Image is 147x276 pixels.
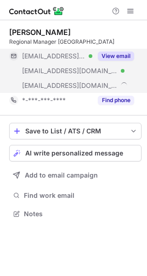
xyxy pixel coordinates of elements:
div: Regional Manager [GEOGRAPHIC_DATA] [9,38,141,46]
button: Reveal Button [98,96,134,105]
button: AI write personalized message [9,145,141,161]
img: ContactOut v5.3.10 [9,6,64,17]
div: Save to List / ATS / CRM [25,127,125,135]
span: Find work email [24,191,138,200]
button: Find work email [9,189,141,202]
button: Reveal Button [98,52,134,61]
span: [EMAIL_ADDRESS][DOMAIN_NAME] [22,81,118,90]
span: [EMAIL_ADDRESS][DOMAIN_NAME] [22,67,118,75]
div: [PERSON_NAME] [9,28,71,37]
button: save-profile-one-click [9,123,141,139]
button: Notes [9,207,141,220]
span: AI write personalized message [25,149,123,157]
span: [EMAIL_ADDRESS][DOMAIN_NAME] [22,52,85,60]
span: Add to email campaign [25,172,98,179]
span: Notes [24,210,138,218]
button: Add to email campaign [9,167,141,184]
